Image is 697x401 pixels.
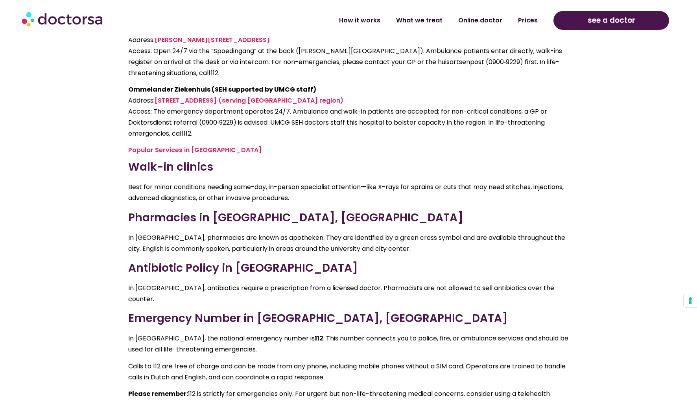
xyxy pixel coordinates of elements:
[684,294,697,307] button: Your consent preferences for tracking technologies
[510,11,546,29] a: Prices
[128,361,569,383] p: Calls to 112 are free of charge and can be made from any phone, including mobile phones without a...
[128,283,569,305] p: In [GEOGRAPHIC_DATA], antibiotics require a prescription from a licensed doctor. Pharmacists are ...
[128,232,569,254] p: In [GEOGRAPHIC_DATA], pharmacies are known as apotheken. They are identified by a green cross sym...
[450,11,510,29] a: Online doctor
[331,11,388,29] a: How it works
[155,96,343,105] a: [STREET_ADDRESS] (serving [GEOGRAPHIC_DATA] region)
[128,210,569,226] h3: Pharmacies in [GEOGRAPHIC_DATA], [GEOGRAPHIC_DATA]
[588,14,635,27] span: see a doctor
[128,145,262,155] a: Popular Services in [GEOGRAPHIC_DATA]
[128,310,569,327] h3: Emergency Number in [GEOGRAPHIC_DATA], [GEOGRAPHIC_DATA]
[155,35,270,44] a: [PERSON_NAME][STREET_ADDRESS]
[128,84,569,139] p: Address: Access: The emergency department operates 24/7. Ambulance and walk-in patients are accep...
[553,11,669,30] a: see a doctor
[128,333,569,355] p: In [GEOGRAPHIC_DATA], the national emergency number is . This number connects you to police, fire...
[315,334,323,343] strong: 112
[388,11,450,29] a: What we treat
[128,182,569,204] p: Best for minor conditions needing same-day, in-person specialist attention—like X-rays for sprain...
[181,11,545,29] nav: Menu
[128,24,569,79] p: Address: Access: Open 24/7 via the “Spoedingang” at the back ([PERSON_NAME][GEOGRAPHIC_DATA]). Am...
[128,389,188,398] strong: Please remember:
[128,85,316,94] strong: Ommelander Ziekenhuis (SEH supported by UMCG staff)
[128,260,569,276] h3: Antibiotic Policy in [GEOGRAPHIC_DATA]
[128,159,569,175] h3: Walk-in clinics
